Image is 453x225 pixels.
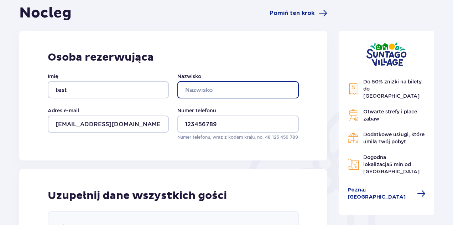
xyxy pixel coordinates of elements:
img: Discount Icon [348,83,359,95]
label: Numer telefonu [177,107,216,114]
span: Otwarte strefy i place zabaw [363,109,417,122]
p: Osoba rezerwująca [48,51,299,64]
a: Pomiń ten krok [270,9,327,17]
p: Numer telefonu, wraz z kodem kraju, np. 48 ​123 ​456 ​789 [177,134,298,140]
a: Poznaj [GEOGRAPHIC_DATA] [348,186,426,201]
span: Dodatkowe usługi, które umilą Twój pobyt [363,132,425,144]
img: Grill Icon [348,109,359,121]
img: Restaurant Icon [348,132,359,144]
span: Pomiń ten krok [270,9,314,17]
span: Dogodna lokalizacja od [GEOGRAPHIC_DATA] [363,154,420,174]
label: Adres e-mail [48,107,79,114]
input: Adres e-mail [48,116,169,133]
img: Suntago Village [366,42,407,67]
h1: Nocleg [19,4,72,22]
input: Numer telefonu [177,116,298,133]
label: Nazwisko [177,73,201,80]
img: Map Icon [348,159,359,170]
span: 5 min. [389,162,405,167]
p: Uzupełnij dane wszystkich gości [48,189,227,203]
input: Nazwisko [177,81,298,98]
span: Poznaj [GEOGRAPHIC_DATA] [348,186,413,201]
input: Imię [48,81,169,98]
label: Imię [48,73,58,80]
span: Do 50% zniżki na bilety do [GEOGRAPHIC_DATA] [363,79,422,99]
